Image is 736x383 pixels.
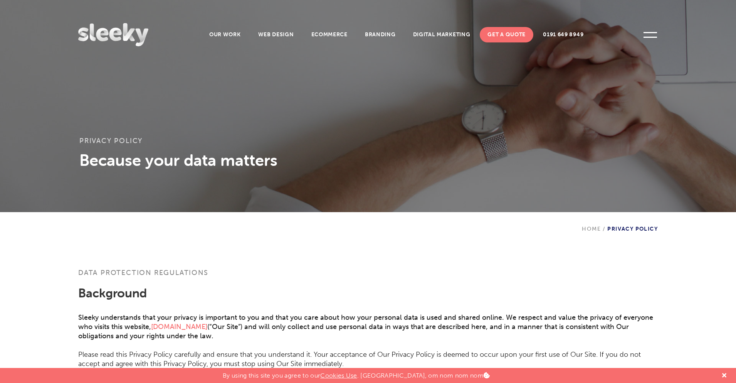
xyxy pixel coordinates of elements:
a: Web Design [250,27,302,42]
p: Please read this Privacy Policy carefully and ensure that you understand it. Your acceptance of O... [78,341,658,368]
a: Ecommerce [304,27,355,42]
a: Cookies Use [320,372,357,379]
h3: Because your data matters [79,150,657,170]
h1: Privacy Policy [79,137,657,150]
a: Branding [357,27,403,42]
img: Sleeky Web Design Newcastle [78,23,148,46]
h2: Background [78,283,658,313]
a: Home [582,226,601,232]
a: 0191 649 8949 [535,27,591,42]
span: / [601,226,607,232]
strong: Sleeky understands that your privacy is important to you and that you care about how your persona... [78,313,653,340]
p: By using this site you agree to our . [GEOGRAPHIC_DATA], om nom nom nom [223,368,490,379]
a: Our Work [202,27,249,42]
div: Privacy Policy [582,212,658,232]
h3: Data protection regulations [78,268,658,283]
a: [DOMAIN_NAME] [151,322,207,331]
a: Digital Marketing [405,27,478,42]
a: Get A Quote [480,27,533,42]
